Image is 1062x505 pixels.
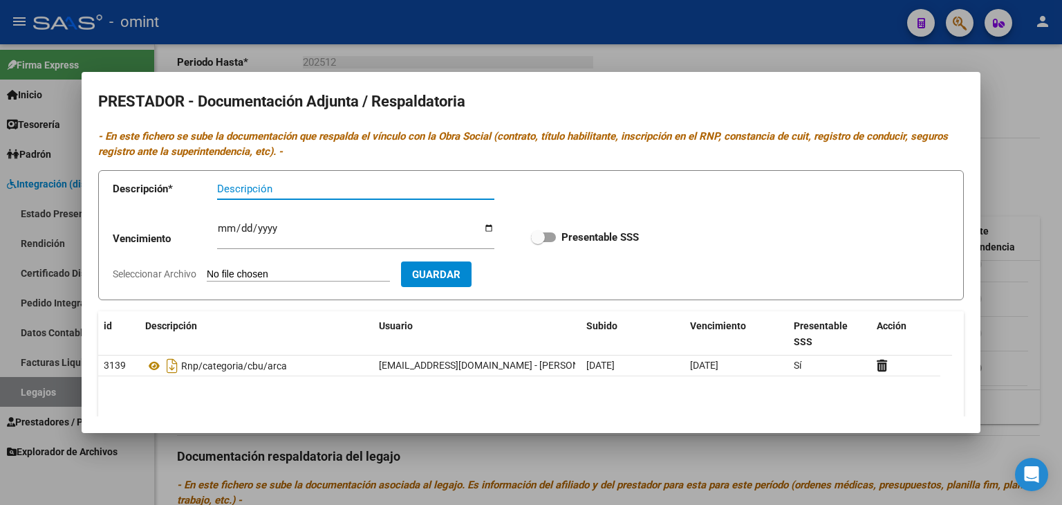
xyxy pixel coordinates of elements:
span: Usuario [379,320,413,331]
i: Descargar documento [163,355,181,377]
datatable-header-cell: Acción [871,311,940,357]
datatable-header-cell: Vencimiento [684,311,788,357]
datatable-header-cell: Subido [581,311,684,357]
span: Rnp/categoria/cbu/arca [181,360,287,371]
strong: Presentable SSS [561,231,639,244]
datatable-header-cell: Usuario [373,311,581,357]
span: Seleccionar Archivo [113,268,196,279]
span: Vencimiento [690,320,746,331]
span: Descripción [145,320,197,331]
span: Sí [794,360,801,371]
span: Subido [586,320,617,331]
span: Acción [877,320,906,331]
span: [DATE] [690,360,718,371]
span: Presentable SSS [794,320,848,347]
i: - En este fichero se sube la documentación que respalda el vínculo con la Obra Social (contrato, ... [98,130,948,158]
span: Guardar [412,268,460,281]
datatable-header-cell: Presentable SSS [788,311,871,357]
p: Vencimiento [113,231,217,247]
h2: PRESTADOR - Documentación Adjunta / Respaldatoria [98,89,964,115]
span: [DATE] [586,360,615,371]
datatable-header-cell: Descripción [140,311,373,357]
div: Open Intercom Messenger [1015,458,1048,491]
button: Guardar [401,261,472,287]
datatable-header-cell: id [98,311,140,357]
span: id [104,320,112,331]
span: 3139 [104,360,126,371]
span: [EMAIL_ADDRESS][DOMAIN_NAME] - [PERSON_NAME] [379,360,613,371]
p: Descripción [113,181,217,197]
